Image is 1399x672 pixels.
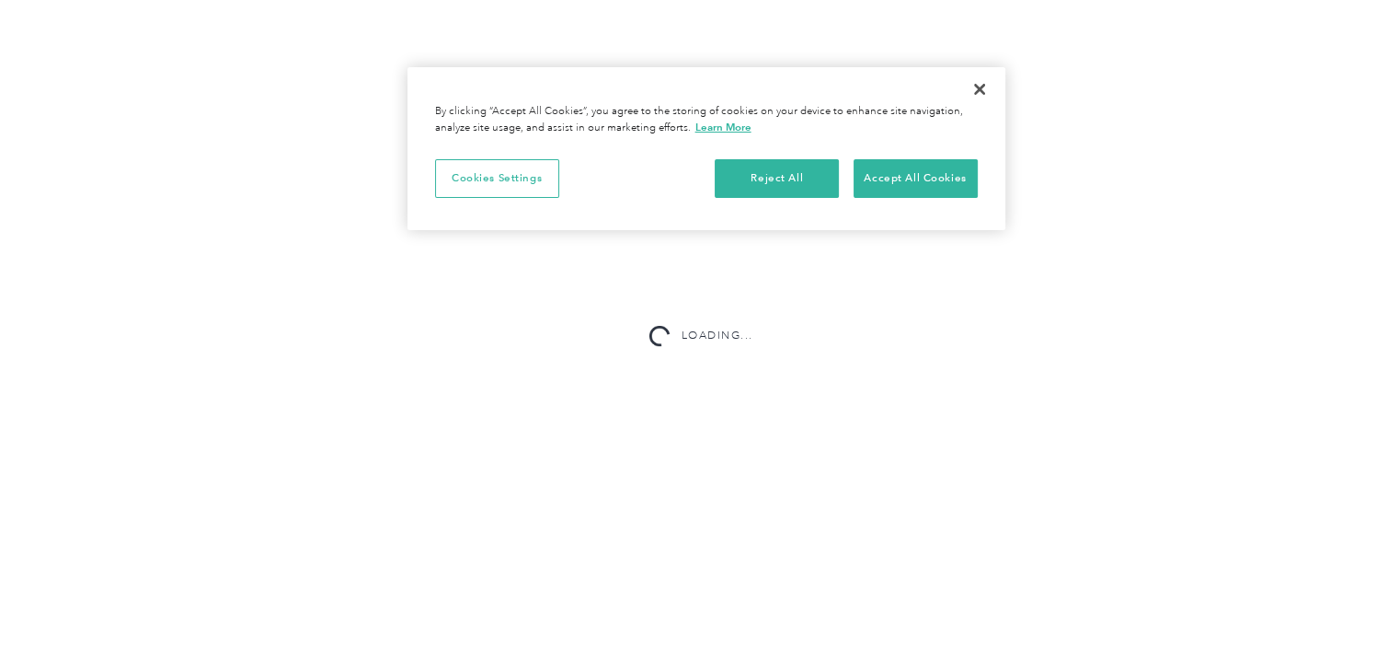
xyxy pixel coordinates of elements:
[407,67,1005,230] div: Privacy
[435,104,978,136] div: By clicking “Accept All Cookies”, you agree to the storing of cookies on your device to enhance s...
[682,327,753,345] div: Loading...
[407,67,1005,230] div: Cookie banner
[435,159,559,198] button: Cookies Settings
[695,121,751,133] a: More information about your privacy, opens in a new tab
[959,69,1000,110] button: Close
[854,159,978,198] button: Accept All Cookies
[715,159,839,198] button: Reject All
